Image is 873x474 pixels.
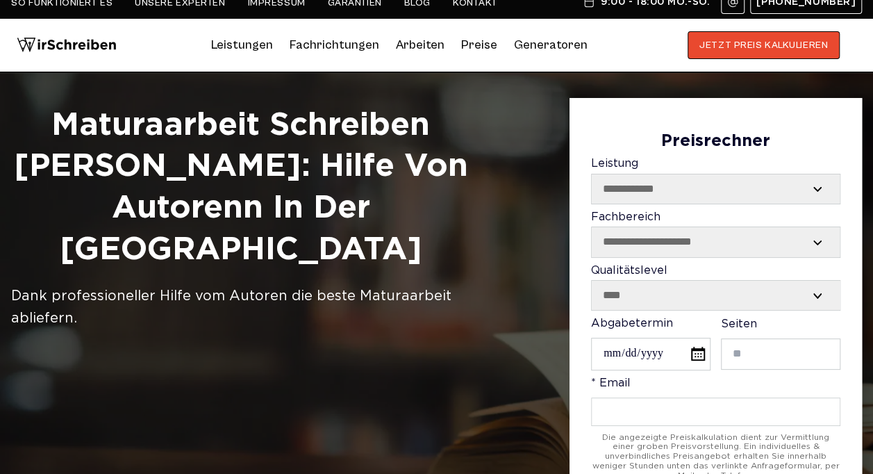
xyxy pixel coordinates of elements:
a: Fachrichtungen [290,34,379,56]
input: Abgabetermin [591,338,710,370]
label: Qualitätslevel [591,265,840,311]
button: JETZT PREIS KALKULIEREN [688,31,840,59]
select: Fachbereich [592,227,840,256]
select: Leistung [592,174,840,204]
select: Qualitätslevel [592,281,840,310]
div: Preisrechner [591,132,840,152]
label: * Email [591,377,840,425]
img: logo wirschreiben [17,31,117,59]
a: Arbeiten [396,34,444,56]
label: Abgabetermin [591,318,710,370]
a: Leistungen [211,34,273,56]
div: Dank professioneller Hilfe vom Autoren die beste Maturaarbeit abliefern. [11,285,471,329]
h1: Maturaarbeit Schreiben [PERSON_NAME]: Hilfe von Autorenn in der [GEOGRAPHIC_DATA] [11,105,471,271]
a: Preise [461,38,497,52]
span: Seiten [721,319,757,329]
input: * Email [591,398,840,426]
label: Leistung [591,158,840,204]
a: Generatoren [514,34,588,56]
label: Fachbereich [591,211,840,258]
